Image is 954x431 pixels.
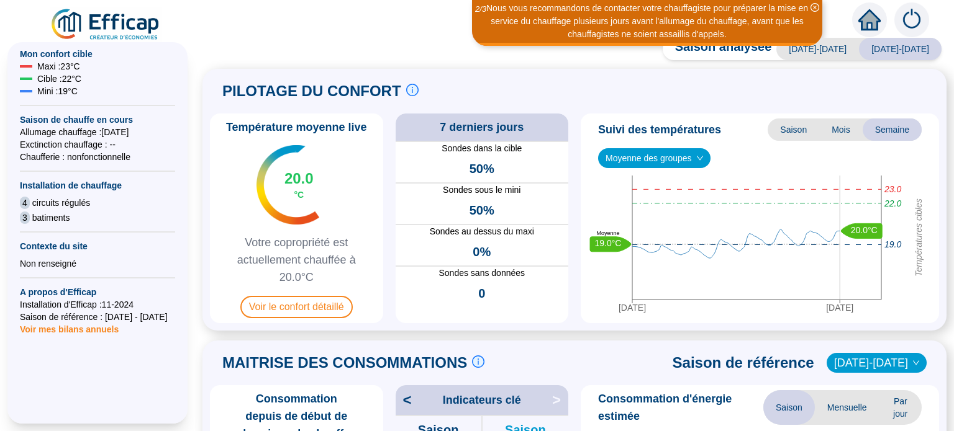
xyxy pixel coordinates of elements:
[598,121,721,138] span: Suivi des températures
[884,239,901,249] tspan: 19.0
[396,225,569,238] span: Sondes au dessus du maxi
[20,240,175,252] span: Contexte du site
[884,198,901,208] tspan: 22.0
[819,118,863,141] span: Mois
[596,229,619,236] text: Moyenne
[619,302,646,312] tspan: [DATE]
[884,184,901,194] tspan: 23.0
[776,38,859,60] span: [DATE]-[DATE]
[834,353,919,372] span: 2022-2023
[396,184,569,197] span: Sondes sous le mini
[20,126,175,138] span: Allumage chauffage : [DATE]
[50,7,162,42] img: efficap energie logo
[696,154,704,162] span: down
[663,38,772,60] span: Saison analysée
[443,391,521,409] span: Indicateurs clé
[768,118,819,141] span: Saison
[763,390,815,425] span: Saison
[37,73,81,85] span: Cible : 22 °C
[20,179,175,192] span: Installation de chauffage
[863,118,922,141] span: Semaine
[673,353,814,373] span: Saison de référence
[20,286,175,298] span: A propos d'Efficap
[472,355,484,368] span: info-circle
[396,142,569,155] span: Sondes dans la cible
[859,38,942,60] span: [DATE]-[DATE]
[32,211,70,224] span: batiments
[396,390,412,410] span: <
[552,390,568,410] span: >
[219,118,375,136] span: Température moyenne live
[470,160,494,177] span: 50%
[32,197,90,209] span: circuits régulés
[473,243,491,260] span: 0%
[826,302,853,312] tspan: [DATE]
[851,225,878,235] text: 20.0°C
[20,211,30,224] span: 3
[811,3,819,12] span: close-circle
[595,238,622,248] text: 19.0°C
[257,145,319,224] img: indicateur températures
[284,169,314,189] span: 20.0
[396,267,569,280] span: Sondes sans données
[475,4,486,14] i: 2 / 3
[20,113,175,126] span: Saison de chauffe en cours
[215,234,378,286] span: Votre copropriété est actuellement chauffée à 20.0°C
[440,118,524,136] span: 7 derniers jours
[470,202,494,219] span: 50%
[222,81,401,101] span: PILOTAGE DU CONFORT
[858,9,881,31] span: home
[37,85,78,97] span: Mini : 19 °C
[37,60,80,73] span: Maxi : 23 °C
[20,317,119,334] span: Voir mes bilans annuels
[20,138,175,151] span: Exctinction chauffage : --
[406,84,419,96] span: info-circle
[294,189,304,201] span: °C
[20,311,175,323] span: Saison de référence : [DATE] - [DATE]
[20,298,175,311] span: Installation d'Efficap : 11-2024
[598,390,763,425] span: Consommation d'énergie estimée
[894,2,929,37] img: alerts
[879,390,922,425] span: Par jour
[20,151,175,163] span: Chaufferie : non fonctionnelle
[20,197,30,209] span: 4
[606,149,703,167] span: Moyenne des groupes
[20,257,175,270] div: Non renseigné
[240,296,353,318] span: Voir le confort détaillé
[20,48,175,60] span: Mon confort cible
[474,2,820,41] div: Nous vous recommandons de contacter votre chauffagiste pour préparer la mise en service du chauff...
[222,353,467,373] span: MAITRISE DES CONSOMMATIONS
[815,390,879,425] span: Mensuelle
[478,285,485,302] span: 0
[912,359,920,367] span: down
[914,198,924,277] tspan: Températures cibles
